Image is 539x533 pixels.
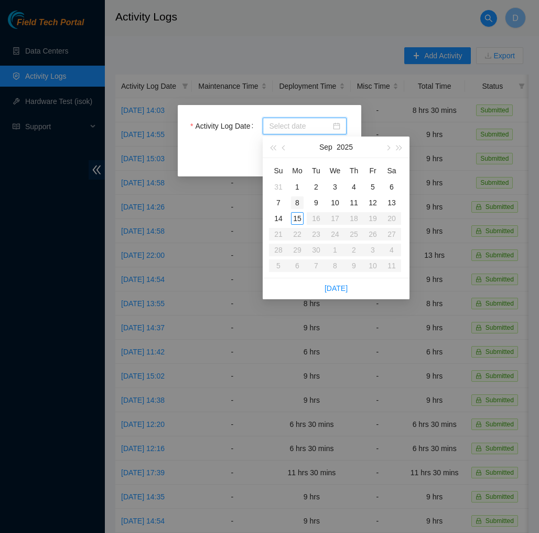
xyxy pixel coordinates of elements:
[269,195,288,211] td: 2025-09-07
[329,196,341,209] div: 10
[288,211,307,226] td: 2025-09-15
[344,195,363,211] td: 2025-09-11
[288,195,307,211] td: 2025-09-08
[307,195,326,211] td: 2025-09-09
[269,162,288,179] th: Su
[319,137,332,158] button: Sep
[190,118,257,134] label: Activity Log Date
[326,179,344,195] td: 2025-09-03
[385,181,398,193] div: 6
[363,162,382,179] th: Fr
[382,179,401,195] td: 2025-09-06
[385,196,398,209] div: 13
[382,195,401,211] td: 2025-09-13
[363,195,382,211] td: 2025-09-12
[269,211,288,226] td: 2025-09-14
[348,181,360,193] div: 4
[291,196,304,209] div: 8
[310,181,322,193] div: 2
[326,162,344,179] th: We
[366,181,379,193] div: 5
[325,284,348,292] a: [DATE]
[344,162,363,179] th: Th
[269,120,331,132] input: Activity Log Date
[337,137,353,158] button: 2025
[288,179,307,195] td: 2025-09-01
[272,212,285,225] div: 14
[272,196,285,209] div: 7
[366,196,379,209] div: 12
[269,179,288,195] td: 2025-08-31
[291,181,304,193] div: 1
[329,181,341,193] div: 3
[326,195,344,211] td: 2025-09-10
[307,162,326,179] th: Tu
[288,162,307,179] th: Mo
[382,162,401,179] th: Sa
[348,196,360,209] div: 11
[272,181,285,193] div: 31
[344,179,363,195] td: 2025-09-04
[310,196,322,209] div: 9
[363,179,382,195] td: 2025-09-05
[307,179,326,195] td: 2025-09-02
[291,212,304,225] div: 15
